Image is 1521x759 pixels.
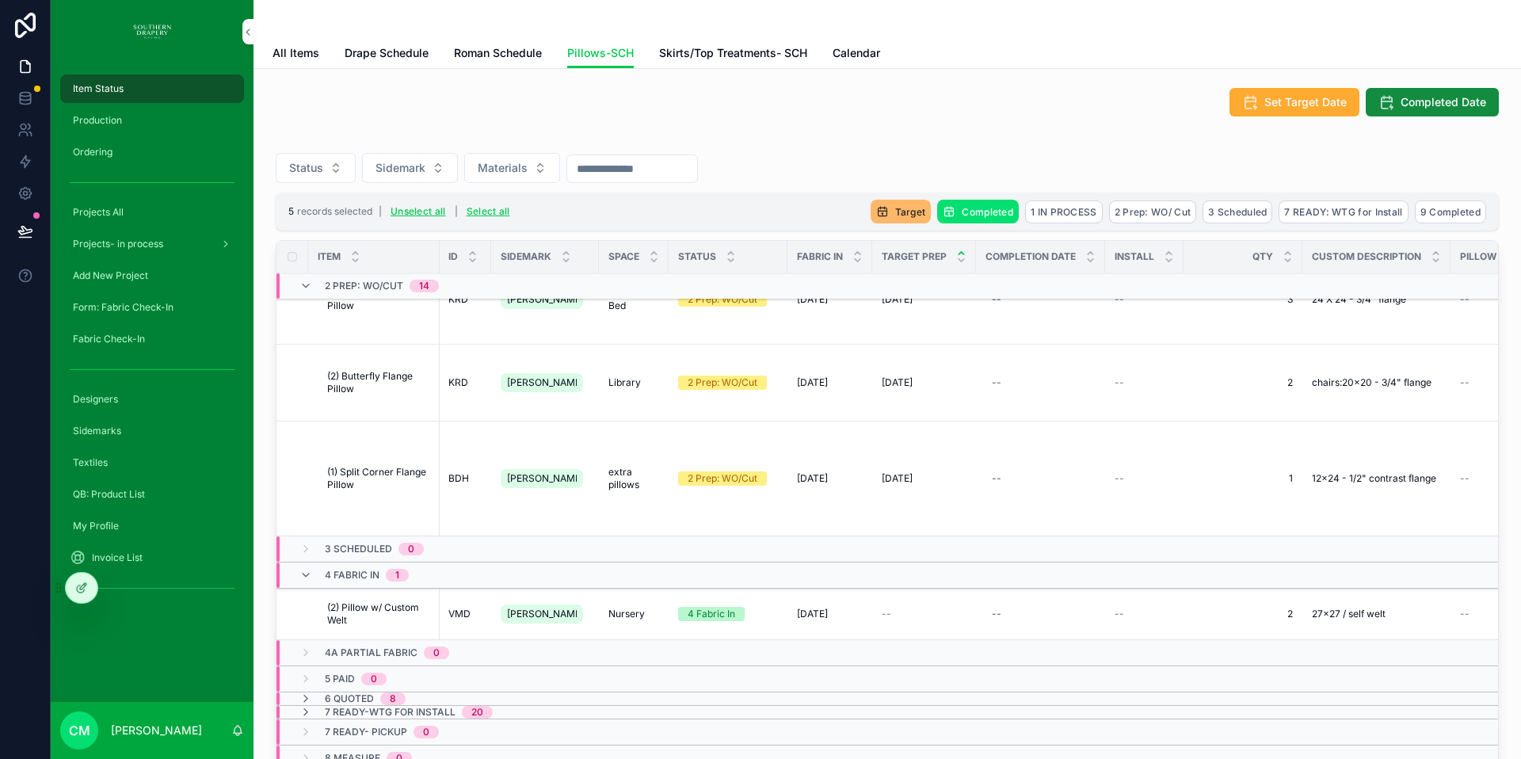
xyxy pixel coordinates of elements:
[325,569,379,582] span: 4 Fabric In
[992,608,1001,620] div: --
[501,370,589,395] a: [PERSON_NAME]
[1264,94,1347,110] span: Set Target Date
[1115,376,1124,389] span: --
[1115,608,1174,620] a: --
[501,287,589,312] a: [PERSON_NAME]
[1115,376,1174,389] a: --
[288,205,294,217] span: 5
[1312,472,1436,485] span: 12x24 - 1/2" contrast flange
[688,471,757,486] div: 2 Prep: WO/Cut
[608,287,659,312] a: Primary Bed
[659,45,807,61] span: Skirts/Top Treatments- SCH
[1312,472,1441,485] a: 12x24 - 1/2" contrast flange
[1115,608,1124,620] span: --
[1312,376,1431,389] span: chairs:20x20 - 3/4" flange
[1312,250,1421,263] span: Custom Description
[327,287,430,312] a: (3) Mitered Band Pillow
[985,601,1096,627] a: --
[371,673,377,685] div: 0
[73,488,145,501] span: QB: Product List
[73,456,108,469] span: Textiles
[73,146,112,158] span: Ordering
[60,106,244,135] a: Production
[501,466,589,491] a: [PERSON_NAME]
[327,466,430,491] a: (1) Split Corner Flange Pillow
[797,250,843,263] span: Fabric IN
[60,293,244,322] a: Form: Fabric Check-In
[1415,200,1486,223] button: 9 Completed
[73,82,124,95] span: Item Status
[797,376,828,389] span: [DATE]
[60,230,244,258] a: Projects- in process
[448,608,471,620] span: VMD
[797,376,863,389] a: [DATE]
[345,45,429,61] span: Drape Schedule
[797,293,863,306] a: [DATE]
[797,472,863,485] a: [DATE]
[448,376,468,389] span: KRD
[1460,608,1470,620] span: --
[1366,88,1499,116] button: Completed Date
[433,646,440,659] div: 0
[833,45,880,61] span: Calendar
[111,723,202,738] p: [PERSON_NAME]
[833,39,880,71] a: Calendar
[73,206,124,219] span: Projects All
[325,673,355,685] span: 5 Paid
[985,466,1096,491] a: --
[1193,608,1293,620] span: 2
[448,293,468,306] span: KRD
[797,608,863,620] a: [DATE]
[60,417,244,445] a: Sidemarks
[73,301,173,314] span: Form: Fabric Check-In
[318,250,341,263] span: Item
[1193,293,1293,306] a: 3
[501,250,551,263] span: Sidemark
[608,466,659,491] a: extra pillows
[448,472,469,485] span: BDH
[1460,293,1470,306] span: --
[992,472,1001,485] div: --
[797,472,828,485] span: [DATE]
[985,370,1096,395] a: --
[678,292,778,307] a: 2 Prep: WO/Cut
[1193,376,1293,389] span: 2
[882,293,913,306] span: [DATE]
[678,376,778,390] a: 2 Prep: WO/Cut
[325,543,392,555] span: 3 Scheduled
[60,385,244,414] a: Designers
[73,520,119,532] span: My Profile
[92,551,143,564] span: Invoice List
[1312,608,1441,620] a: 27x27 / self welt
[1025,200,1103,223] button: 1 IN PROCESS
[501,601,589,627] a: [PERSON_NAME]
[454,45,542,61] span: Roman Schedule
[985,250,1076,263] span: Completion Date
[455,205,458,217] span: |
[60,512,244,540] a: My Profile
[882,472,913,485] span: [DATE]
[448,472,482,485] a: BDH
[327,601,430,627] a: (2) Pillow w/ Custom Welt
[461,199,516,224] button: Select all
[395,569,399,582] div: 1
[60,198,244,227] a: Projects All
[678,250,716,263] span: Status
[325,280,403,292] span: 2 Prep: WO/Cut
[688,292,757,307] div: 2 Prep: WO/Cut
[882,376,913,389] span: [DATE]
[882,250,947,263] span: Target Prep
[1401,94,1486,110] span: Completed Date
[471,706,483,719] div: 20
[73,269,148,282] span: Add New Project
[608,376,659,389] a: Library
[797,608,828,620] span: [DATE]
[1312,376,1441,389] a: chairs:20x20 - 3/4" flange
[567,39,634,69] a: Pillows-SCH
[882,376,966,389] a: [DATE]
[507,376,577,389] span: [PERSON_NAME]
